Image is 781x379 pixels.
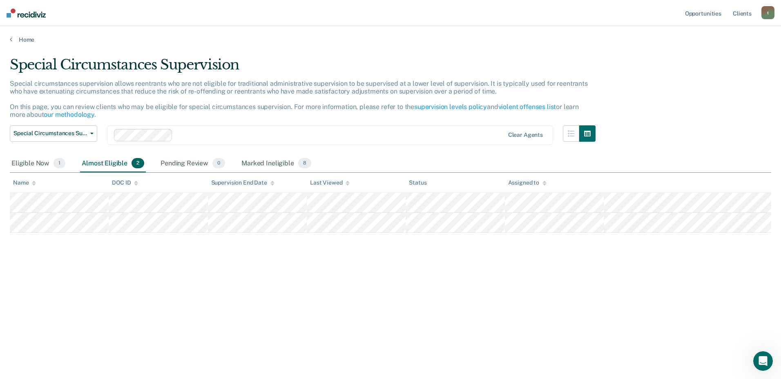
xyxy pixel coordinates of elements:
[761,6,774,19] button: t
[10,80,588,119] p: Special circumstances supervision allows reentrants who are not eligible for traditional administ...
[159,155,227,173] div: Pending Review0
[7,9,46,18] img: Recidiviz
[310,179,350,186] div: Last Viewed
[54,158,65,169] span: 1
[498,103,556,111] a: violent offenses list
[132,158,144,169] span: 2
[10,36,771,43] a: Home
[211,179,274,186] div: Supervision End Date
[13,179,36,186] div: Name
[240,155,313,173] div: Marked Ineligible8
[80,155,146,173] div: Almost Eligible2
[753,351,773,371] iframe: Intercom live chat
[298,158,311,169] span: 8
[508,132,543,138] div: Clear agents
[212,158,225,169] span: 0
[508,179,547,186] div: Assigned to
[10,125,97,142] button: Special Circumstances Supervision
[13,130,87,137] span: Special Circumstances Supervision
[10,155,67,173] div: Eligible Now1
[414,103,487,111] a: supervision levels policy
[44,111,94,118] a: our methodology
[112,179,138,186] div: DOC ID
[409,179,426,186] div: Status
[10,56,596,80] div: Special Circumstances Supervision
